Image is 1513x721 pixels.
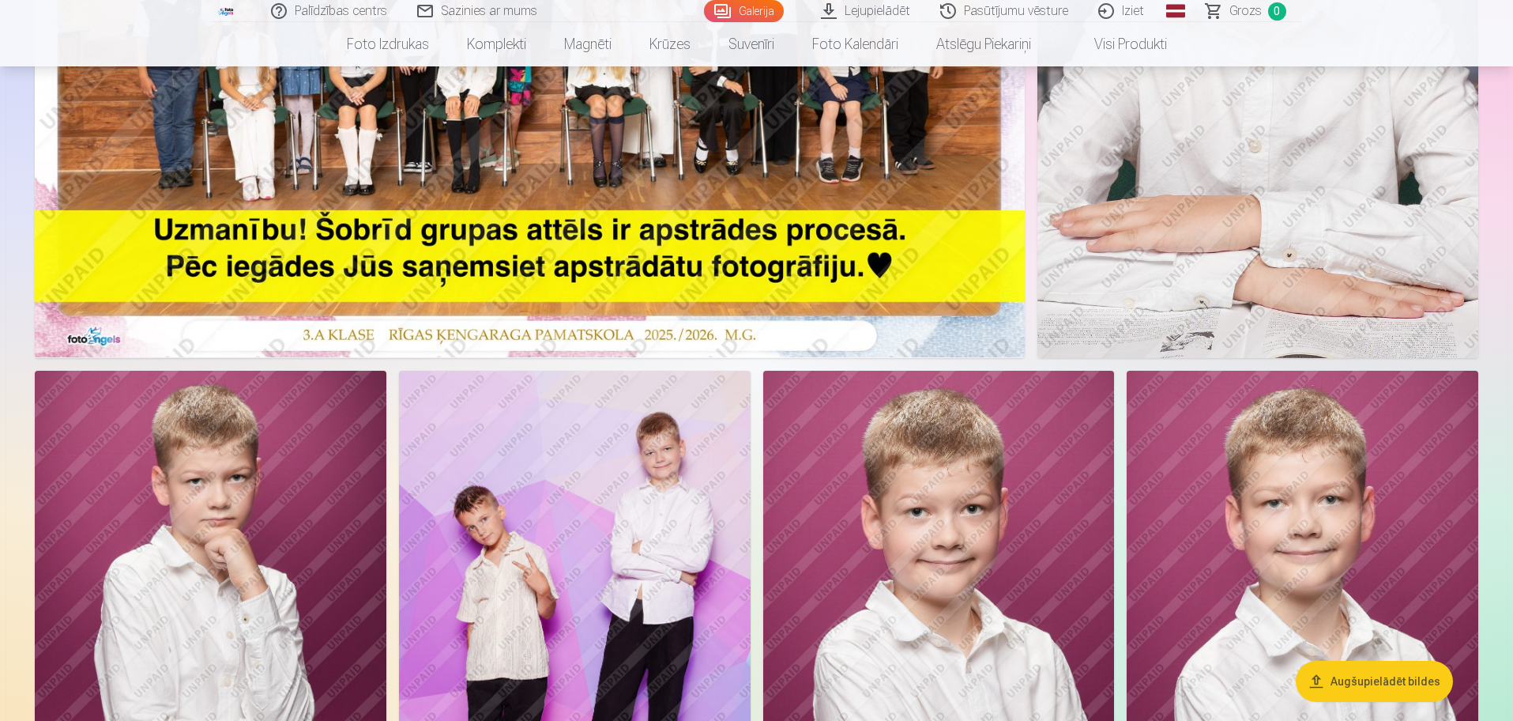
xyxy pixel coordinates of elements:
button: Augšupielādēt bildes [1296,661,1453,702]
a: Suvenīri [709,22,793,66]
a: Krūzes [630,22,709,66]
a: Visi produkti [1050,22,1186,66]
img: /fa1 [218,6,235,16]
span: Grozs [1229,2,1262,21]
a: Foto izdrukas [328,22,448,66]
a: Komplekti [448,22,545,66]
a: Foto kalendāri [793,22,917,66]
a: Atslēgu piekariņi [917,22,1050,66]
span: 0 [1268,2,1286,21]
a: Magnēti [545,22,630,66]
